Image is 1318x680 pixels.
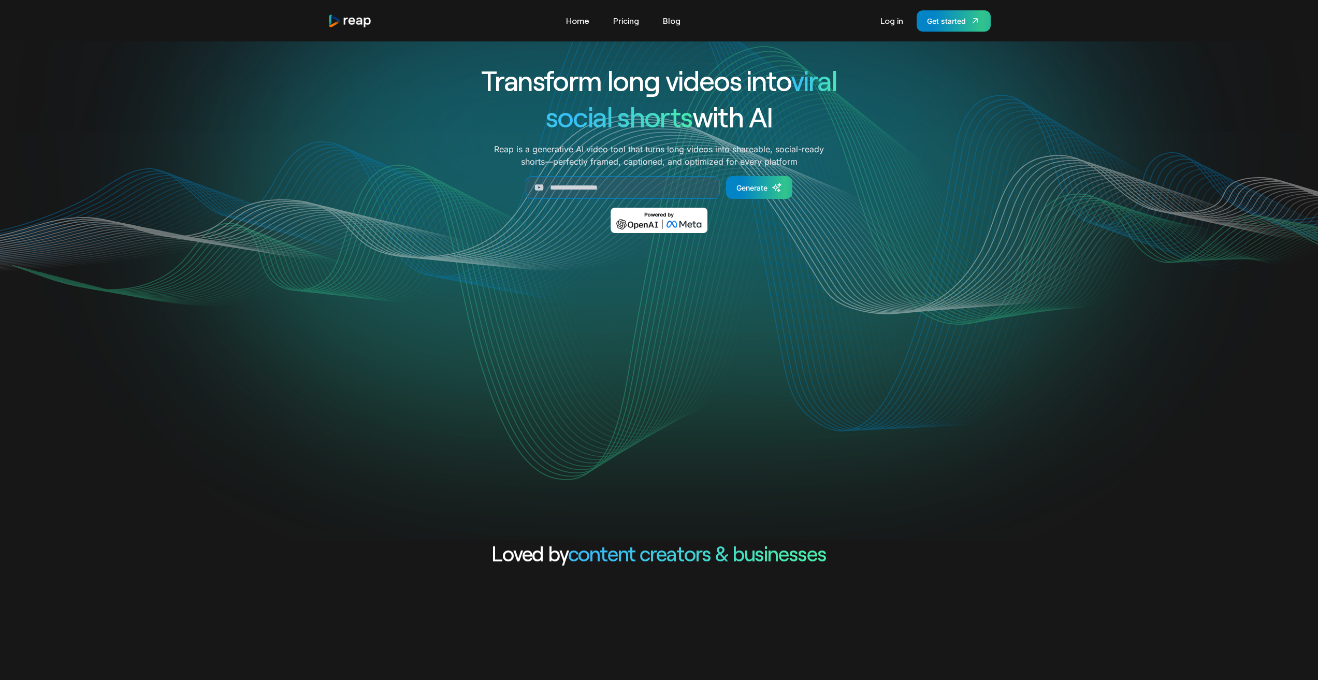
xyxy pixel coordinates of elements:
a: Blog [658,12,686,29]
a: Generate [726,176,792,199]
h1: Transform long videos into [444,62,875,98]
video: Your browser does not support the video tag. [451,248,867,457]
img: Powered by OpenAI & Meta [611,208,707,233]
a: Get started [917,10,991,32]
div: Get started [927,16,966,26]
span: social shorts [546,99,692,133]
a: home [328,14,372,28]
span: viral [791,63,837,97]
span: content creators & businesses [568,541,827,566]
p: Reap is a generative AI video tool that turns long videos into shareable, social-ready shorts—per... [494,143,824,168]
a: Log in [875,12,908,29]
img: reap logo [328,14,372,28]
h1: with AI [444,98,875,135]
a: Pricing [608,12,644,29]
div: Generate [736,182,767,193]
form: Generate Form [444,176,875,199]
a: Home [561,12,595,29]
